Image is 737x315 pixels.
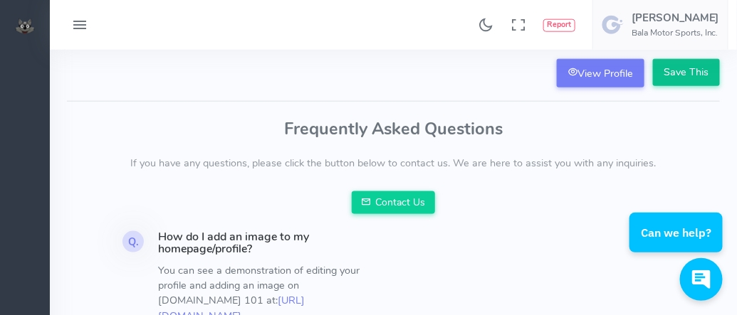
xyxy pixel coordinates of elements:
[602,14,624,36] img: user-image
[632,28,719,38] h6: Bala Motor Sports, Inc.
[158,231,385,256] h4: How do I add an image to my homepage/profile?
[543,19,575,32] button: Report
[67,120,720,139] h3: Frequently Asked Questions
[619,173,737,315] iframe: Conversations
[632,12,719,23] h5: [PERSON_NAME]
[122,231,144,252] div: Q.
[653,59,720,86] input: Save This
[67,156,720,171] p: If you have any questions, please click the button below to contact us. We are here to assist you...
[557,59,644,87] a: View Profile
[15,18,35,34] img: small logo
[352,191,436,214] a: Contact Us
